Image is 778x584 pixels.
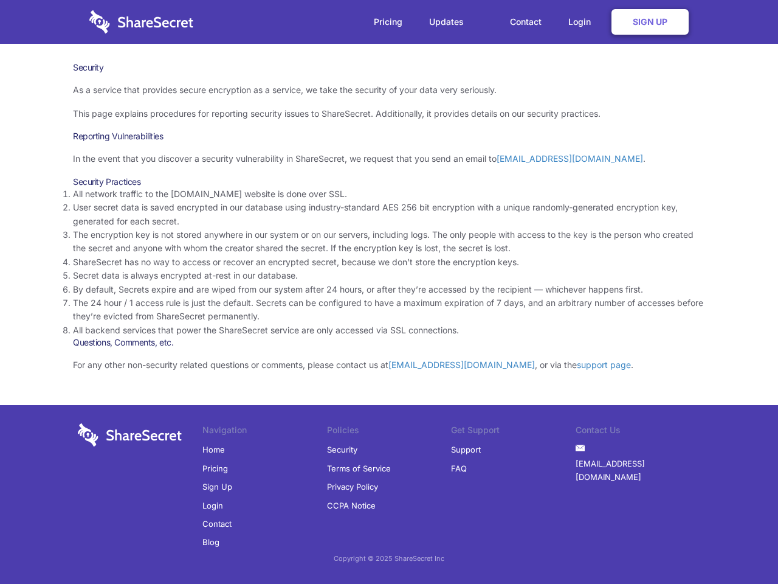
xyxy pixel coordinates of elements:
[556,3,609,41] a: Login
[451,440,481,459] a: Support
[73,62,705,73] h1: Security
[73,83,705,97] p: As a service that provides secure encryption as a service, we take the security of your data very...
[202,533,219,551] a: Blog
[73,131,705,142] h3: Reporting Vulnerabilities
[327,496,376,515] a: CCPA Notice
[73,201,705,228] li: User secret data is saved encrypted in our database using industry-standard AES 256 bit encryptio...
[576,423,700,440] li: Contact Us
[202,496,223,515] a: Login
[73,296,705,324] li: The 24 hour / 1 access rule is just the default. Secrets can be configured to have a maximum expi...
[73,337,705,348] h3: Questions, Comments, etc.
[73,358,705,372] p: For any other non-security related questions or comments, please contact us at , or via the .
[202,478,232,496] a: Sign Up
[78,423,182,447] img: logo-wordmark-white-trans-d4663122ce5f474addd5e946df7df03e33cb6a1c49d2221995e7729f52c070b2.svg
[577,360,631,370] a: support page
[202,440,225,459] a: Home
[327,423,452,440] li: Policies
[202,459,228,478] a: Pricing
[388,360,535,370] a: [EMAIL_ADDRESS][DOMAIN_NAME]
[73,324,705,337] li: All backend services that power the ShareSecret service are only accessed via SSL connections.
[327,459,391,478] a: Terms of Service
[451,423,576,440] li: Get Support
[327,478,378,496] a: Privacy Policy
[327,440,357,459] a: Security
[73,152,705,165] p: In the event that you discover a security vulnerability in ShareSecret, we request that you send ...
[73,187,705,201] li: All network traffic to the [DOMAIN_NAME] website is done over SSL.
[73,107,705,120] p: This page explains procedures for reporting security issues to ShareSecret. Additionally, it prov...
[576,454,700,487] a: [EMAIL_ADDRESS][DOMAIN_NAME]
[73,283,705,296] li: By default, Secrets expire and are wiped from our system after 24 hours, or after they’re accesse...
[73,228,705,255] li: The encryption key is not stored anywhere in our system or on our servers, including logs. The on...
[73,255,705,269] li: ShareSecret has no way to access or recover an encrypted secret, because we don’t store the encry...
[202,423,327,440] li: Navigation
[73,176,705,187] h3: Security Practices
[611,9,689,35] a: Sign Up
[362,3,415,41] a: Pricing
[73,269,705,282] li: Secret data is always encrypted at-rest in our database.
[202,515,232,533] a: Contact
[451,459,467,478] a: FAQ
[498,3,554,41] a: Contact
[497,153,643,164] a: [EMAIL_ADDRESS][DOMAIN_NAME]
[89,10,193,33] img: logo-wordmark-white-trans-d4663122ce5f474addd5e946df7df03e33cb6a1c49d2221995e7729f52c070b2.svg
